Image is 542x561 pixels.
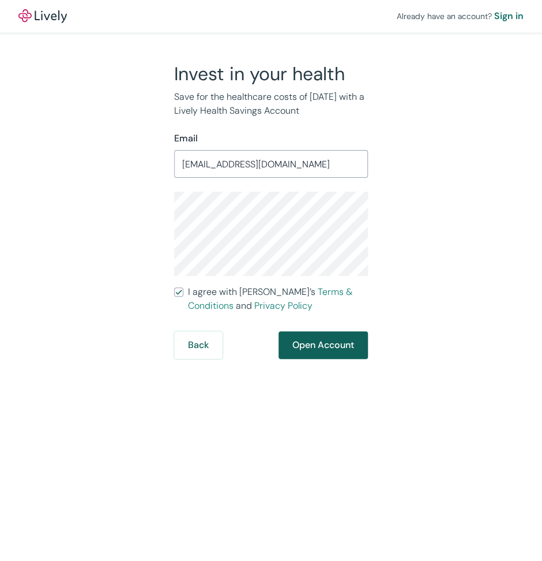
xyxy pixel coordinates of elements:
img: Lively [18,9,67,23]
label: Email [174,132,198,145]
p: Save for the healthcare costs of [DATE] with a Lively Health Savings Account [174,90,368,118]
a: Privacy Policy [254,300,313,312]
a: LivelyLively [18,9,67,23]
button: Back [174,331,223,359]
div: Already have an account? [397,9,524,23]
span: I agree with [PERSON_NAME]’s and [188,285,368,313]
a: Sign in [494,9,524,23]
a: Terms & Conditions [188,286,353,312]
button: Open Account [278,331,368,359]
h2: Invest in your health [174,62,368,85]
